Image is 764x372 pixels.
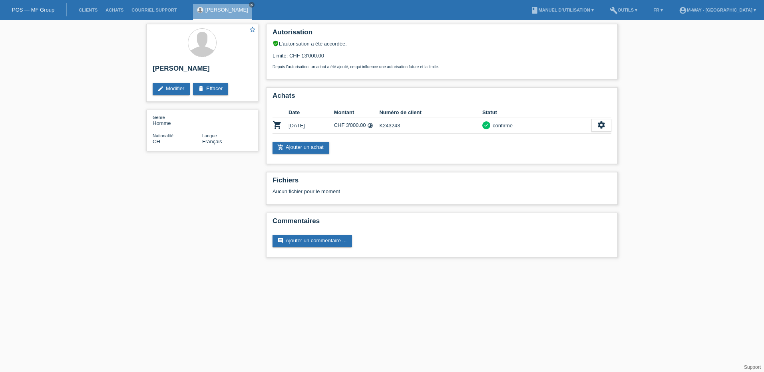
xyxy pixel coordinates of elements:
[273,176,611,188] h2: Fichiers
[597,121,606,129] i: settings
[610,6,618,14] i: build
[649,8,667,12] a: FR ▾
[153,139,160,144] span: Suisse
[153,115,165,120] span: Genre
[273,40,611,47] div: L’autorisation a été accordée.
[153,133,173,138] span: Nationalité
[288,117,334,134] td: [DATE]
[273,92,611,104] h2: Achats
[101,8,127,12] a: Achats
[273,217,611,229] h2: Commentaires
[250,3,254,7] i: close
[334,117,380,134] td: CHF 3'000.00
[273,28,611,40] h2: Autorisation
[153,114,202,126] div: Homme
[744,364,761,370] a: Support
[127,8,181,12] a: Courriel Support
[367,123,373,129] i: Taux fixes (24 versements)
[153,65,252,77] h2: [PERSON_NAME]
[202,139,222,144] span: Français
[675,8,760,12] a: account_circlem-way - [GEOGRAPHIC_DATA] ▾
[249,26,256,34] a: star_border
[273,142,329,154] a: add_shopping_cartAjouter un achat
[273,188,517,194] div: Aucun fichier pour le moment
[273,120,282,130] i: POSP00026810
[379,117,482,134] td: K243243
[12,7,54,13] a: POS — MF Group
[157,85,164,92] i: edit
[277,144,284,150] i: add_shopping_cart
[249,26,256,33] i: star_border
[198,85,204,92] i: delete
[288,108,334,117] th: Date
[334,108,380,117] th: Montant
[277,237,284,244] i: comment
[153,83,190,95] a: editModifier
[531,6,539,14] i: book
[273,65,611,69] p: Depuis l’autorisation, un achat a été ajouté, ce qui influence une autorisation future et la limite.
[482,108,591,117] th: Statut
[273,235,352,247] a: commentAjouter un commentaire ...
[273,47,611,69] div: Limite: CHF 13'000.00
[379,108,482,117] th: Numéro de client
[205,7,248,13] a: [PERSON_NAME]
[490,121,513,130] div: confirmé
[527,8,598,12] a: bookManuel d’utilisation ▾
[483,122,489,128] i: check
[193,83,228,95] a: deleteEffacer
[679,6,687,14] i: account_circle
[273,40,279,47] i: verified_user
[202,133,217,138] span: Langue
[75,8,101,12] a: Clients
[249,2,255,8] a: close
[606,8,641,12] a: buildOutils ▾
